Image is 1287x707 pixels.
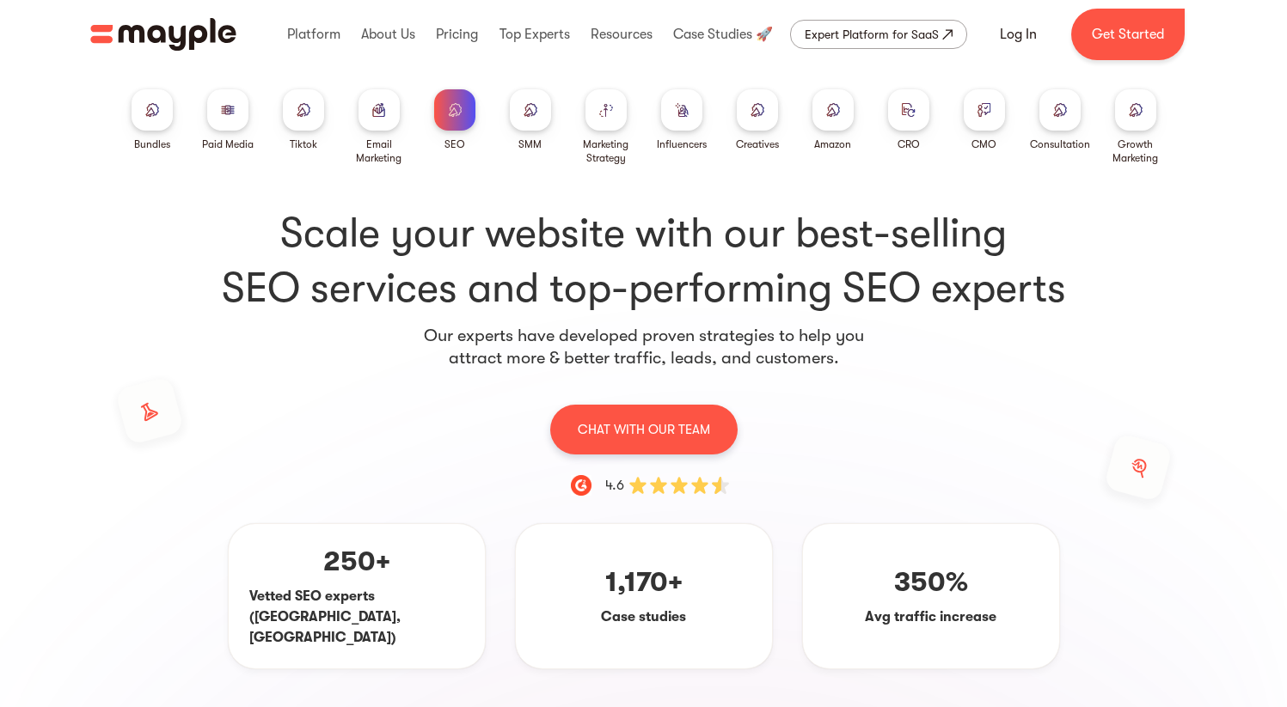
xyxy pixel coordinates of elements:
[202,89,254,151] a: Paid Media
[283,89,324,151] a: Tiktok
[812,89,854,151] a: Amazon
[90,18,236,51] a: home
[290,137,317,151] div: Tiktok
[121,261,1167,316] span: SEO services and top-performing SEO experts
[121,206,1167,316] h1: Scale your website with our best-selling
[575,137,637,165] div: Marketing Strategy
[888,89,929,151] a: CRO
[132,89,173,151] a: Bundles
[434,89,475,151] a: SEO
[444,137,465,151] div: SEO
[1030,137,1090,151] div: Consultation
[814,137,851,151] div: Amazon
[605,475,624,496] div: 4.6
[202,137,254,151] div: Paid Media
[898,137,920,151] div: CRO
[432,7,482,62] div: Pricing
[964,89,1005,151] a: CMO
[510,89,551,151] a: SMM
[134,137,170,151] div: Bundles
[805,24,939,45] div: Expert Platform for SaaS
[657,89,707,151] a: Influencers
[578,418,710,441] p: CHAT WITH OUR TEAM
[736,137,779,151] div: Creatives
[348,137,410,165] div: Email Marketing
[971,137,996,151] div: CMO
[357,7,420,62] div: About Us
[790,20,967,49] a: Expert Platform for SaaS
[865,606,996,627] p: Avg traffic increase
[657,137,707,151] div: Influencers
[894,565,968,600] p: 350%
[736,89,779,151] a: Creatives
[979,14,1057,55] a: Log In
[348,89,410,165] a: Email Marketing
[1030,89,1090,151] a: Consultation
[575,89,637,165] a: Marketing Strategy
[1105,89,1167,165] a: Growth Marketing
[283,7,345,62] div: Platform
[1105,137,1167,165] div: Growth Marketing
[586,7,657,62] div: Resources
[495,7,574,62] div: Top Experts
[605,565,683,600] p: 1,170+
[601,606,686,627] p: Case studies
[90,18,236,51] img: Mayple logo
[417,325,871,369] p: Our experts have developed proven strategies to help you attract more & better traffic, leads, an...
[550,404,738,454] a: CHAT WITH OUR TEAM
[249,586,464,648] p: Vetted SEO experts ([GEOGRAPHIC_DATA], [GEOGRAPHIC_DATA])
[323,545,390,579] p: 250+
[518,137,542,151] div: SMM
[1071,9,1185,60] a: Get Started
